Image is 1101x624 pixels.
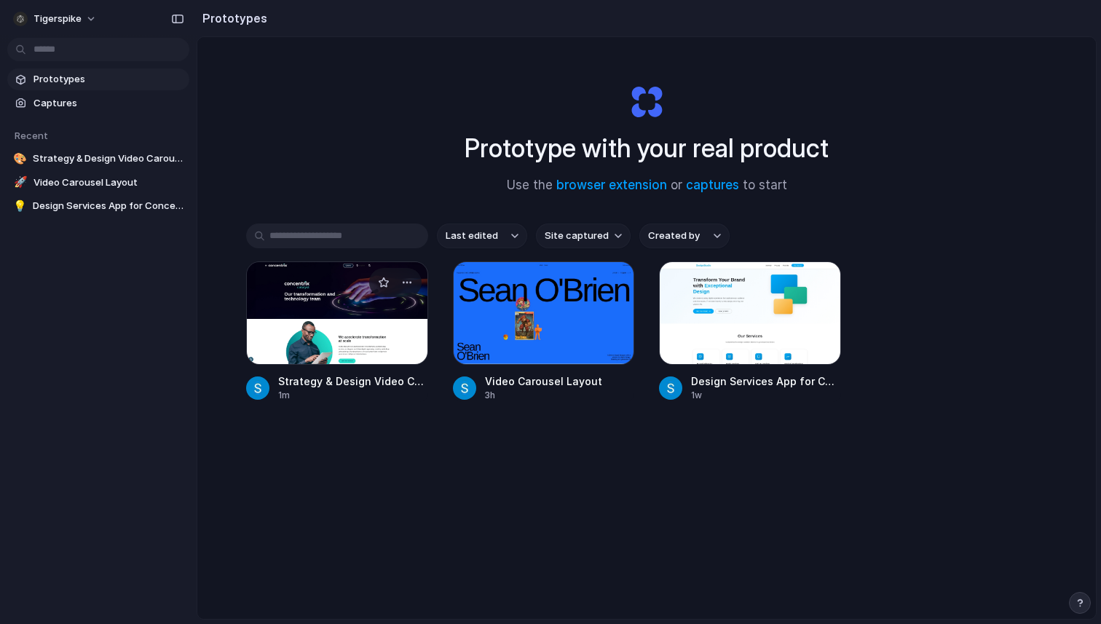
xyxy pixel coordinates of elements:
div: 🚀 [13,175,28,190]
span: Site captured [545,229,609,243]
h1: Prototype with your real product [465,129,829,167]
a: 🚀Video Carousel Layout [7,172,189,194]
span: Prototypes [33,72,183,87]
a: Video Carousel LayoutVideo Carousel Layout3h [453,261,635,402]
span: Created by [648,229,700,243]
span: Strategy & Design Video Carousel Enhancement [33,151,183,166]
div: 3h [485,389,635,402]
a: browser extension [556,178,667,192]
a: 🎨Strategy & Design Video Carousel Enhancement [7,148,189,170]
span: Captures [33,96,183,111]
a: 💡Design Services App for Concentrix Catalyst [7,195,189,217]
span: Recent [15,130,48,141]
div: 🎨 [13,151,27,166]
button: Created by [639,224,730,248]
a: captures [686,178,739,192]
span: Design Services App for Concentrix Catalyst [691,374,841,389]
div: 1w [691,389,841,402]
span: Use the or to start [507,176,787,195]
span: Last edited [446,229,498,243]
div: 💡 [13,199,27,213]
span: Strategy & Design Video Carousel Enhancement [278,374,428,389]
a: Prototypes [7,68,189,90]
a: Captures [7,92,189,114]
button: Last edited [437,224,527,248]
span: Video Carousel Layout [485,374,635,389]
button: Site captured [536,224,631,248]
span: Video Carousel Layout [33,175,183,190]
h2: Prototypes [197,9,267,27]
a: Strategy & Design Video Carousel EnhancementStrategy & Design Video Carousel Enhancement1m [246,261,428,402]
span: Design Services App for Concentrix Catalyst [33,199,183,213]
button: Tigerspike [7,7,104,31]
span: Tigerspike [33,12,82,26]
div: 1m [278,389,428,402]
a: Design Services App for Concentrix CatalystDesign Services App for Concentrix Catalyst1w [659,261,841,402]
